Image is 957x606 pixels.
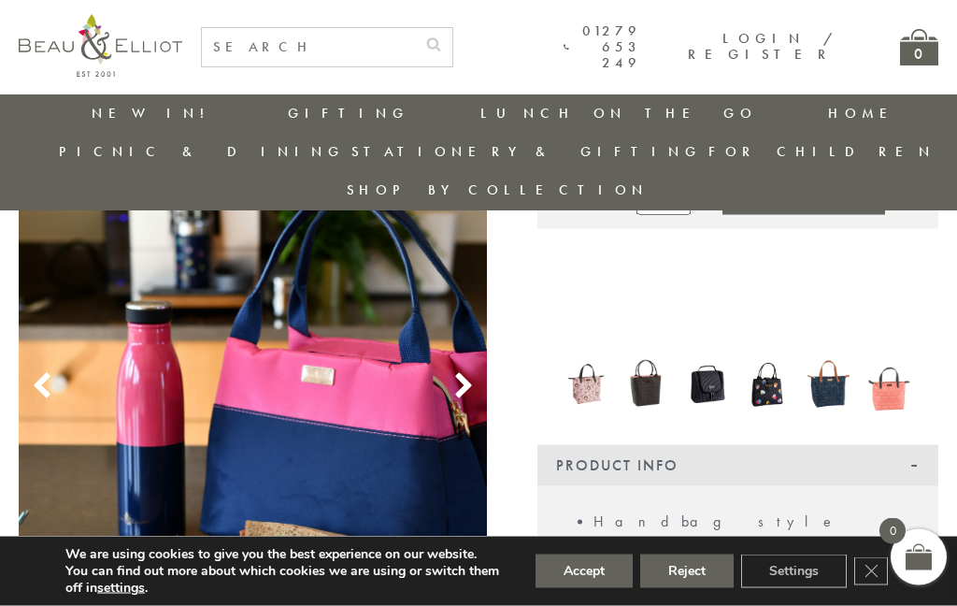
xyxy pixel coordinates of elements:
[626,357,668,411] img: Dove Insulated Lunch Bag
[900,29,938,65] a: 0
[854,557,888,585] button: Close GDPR Cookie Banner
[741,555,847,588] button: Settings
[97,580,145,597] button: settings
[747,360,789,410] img: Emily Heart Insulated Lunch Bag
[19,14,182,77] img: logo
[65,563,503,597] p: You can find out more about which cookies we are using or switch them off in .
[747,360,789,413] a: Emily Heart Insulated Lunch Bag
[626,357,668,416] a: Dove Insulated Lunch Bag
[565,357,607,411] img: Boho Luxury Insulated Lunch Bag
[347,180,649,199] a: Shop by collection
[480,104,757,123] a: Lunch On The Go
[686,357,728,411] img: Manhattan Larger Lunch Bag
[807,356,850,412] img: Navy 7L Luxury Insulated Lunch Bag
[92,104,217,123] a: New in!
[202,28,415,66] input: SEARCH
[688,29,835,64] a: Login / Register
[686,357,728,416] a: Manhattan Larger Lunch Bag
[288,104,409,123] a: Gifting
[537,445,938,486] div: Product Info
[534,287,942,332] iframe: Secure express checkout frame
[534,240,942,285] iframe: Secure express checkout frame
[868,357,910,411] img: Insulated 7L Luxury Lunch Bag
[65,546,503,563] p: We are using cookies to give you the best experience on our website.
[640,555,734,588] button: Reject
[351,142,702,161] a: Stationery & Gifting
[828,104,903,123] a: Home
[59,142,345,161] a: Picnic & Dining
[536,555,633,588] button: Accept
[565,357,607,416] a: Boho Luxury Insulated Lunch Bag
[708,142,936,161] a: For Children
[879,518,906,544] span: 0
[564,23,641,72] a: 01279 653 249
[807,356,850,416] a: Navy 7L Luxury Insulated Lunch Bag
[868,357,910,416] a: Insulated 7L Luxury Lunch Bag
